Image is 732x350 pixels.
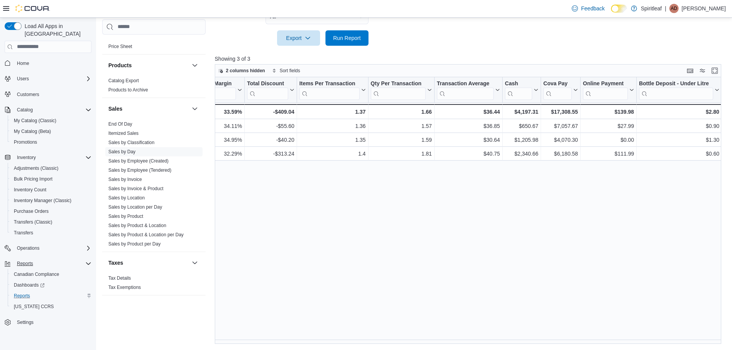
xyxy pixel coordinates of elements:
a: Bulk Pricing Import [11,174,56,184]
span: Transfers (Classic) [14,219,52,225]
span: Itemized Sales [108,130,139,136]
button: Pricing [190,27,199,36]
span: Washington CCRS [11,302,91,311]
button: Catalog [14,105,36,114]
button: [US_STATE] CCRS [8,301,95,312]
div: 33.59% [197,107,242,116]
a: [US_STATE] CCRS [11,302,57,311]
a: Price Sheet [108,44,132,49]
span: Transfers (Classic) [11,217,91,227]
span: Reports [17,260,33,267]
a: Purchase Orders [11,207,52,216]
span: AD [671,4,677,13]
input: Dark Mode [611,5,627,13]
span: Customers [14,90,91,99]
span: Purchase Orders [14,208,49,214]
span: 2 columns hidden [226,68,265,74]
a: Canadian Compliance [11,270,62,279]
span: Sales by Product & Location per Day [108,232,184,238]
a: Sales by Product [108,214,143,219]
a: Feedback [569,1,608,16]
button: Sales [190,104,199,113]
span: Operations [14,244,91,253]
a: Adjustments (Classic) [11,164,61,173]
span: Feedback [581,5,604,12]
div: Sales [102,119,206,252]
button: Inventory Count [8,184,95,195]
button: Sales [108,105,189,113]
span: End Of Day [108,121,132,127]
span: Sales by Location per Day [108,204,162,210]
a: Sales by Invoice & Product [108,186,163,191]
a: Home [14,59,32,68]
span: Promotions [14,139,37,145]
button: Operations [14,244,43,253]
a: Tax Exemptions [108,285,141,290]
span: Bulk Pricing Import [14,176,53,182]
button: Inventory [14,153,39,162]
a: Inventory Count [11,185,50,194]
span: Tax Exemptions [108,284,141,290]
span: Sales by Product [108,213,143,219]
span: Inventory Manager (Classic) [11,196,91,205]
div: $2.80 [639,107,719,116]
button: Canadian Compliance [8,269,95,280]
button: Reports [14,259,36,268]
span: Reports [11,291,91,300]
button: Adjustments (Classic) [8,163,95,174]
span: Purchase Orders [11,207,91,216]
span: Transfers [14,230,33,236]
a: Products to Archive [108,87,148,93]
div: 1.37 [299,107,366,116]
button: My Catalog (Classic) [8,115,95,126]
span: Adjustments (Classic) [11,164,91,173]
div: 1.66 [370,107,432,116]
span: Tax Details [108,275,131,281]
span: Sales by Location [108,195,145,201]
span: Reports [14,259,91,268]
a: Sales by Invoice [108,177,142,182]
span: Home [14,58,91,68]
a: Catalog Export [108,78,139,83]
p: [PERSON_NAME] [682,4,726,13]
button: 2 columns hidden [215,66,268,75]
span: Export [282,30,315,46]
button: Run Report [325,30,368,46]
div: $4,197.31 [505,107,538,116]
span: Transfers [11,228,91,237]
a: Sales by Product per Day [108,241,161,247]
span: Catalog Export [108,78,139,84]
button: Taxes [108,259,189,267]
span: Customers [17,91,39,98]
span: Sales by Employee (Created) [108,158,169,164]
span: Sort fields [280,68,300,74]
a: Sales by Classification [108,140,154,145]
button: Transfers (Classic) [8,217,95,227]
a: Sales by Product & Location [108,223,166,228]
button: Enter fullscreen [710,66,719,75]
a: Customers [14,90,42,99]
a: Transfers (Classic) [11,217,55,227]
div: -$409.04 [247,107,294,116]
span: Users [17,76,29,82]
div: Products [102,76,206,98]
div: Taxes [102,274,206,295]
button: Products [108,61,189,69]
button: Home [2,58,95,69]
a: Sales by Location [108,195,145,201]
button: Inventory Manager (Classic) [8,195,95,206]
div: $17,308.55 [543,107,578,116]
a: Dashboards [11,280,48,290]
button: Catalog [2,105,95,115]
div: Pricing [102,42,206,54]
span: Load All Apps in [GEOGRAPHIC_DATA] [22,22,91,38]
span: Catalog [17,107,33,113]
span: Operations [17,245,40,251]
span: Inventory Manager (Classic) [14,197,71,204]
img: Cova [15,5,50,12]
span: Inventory [14,153,91,162]
button: Export [277,30,320,46]
nav: Complex example [5,55,91,348]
